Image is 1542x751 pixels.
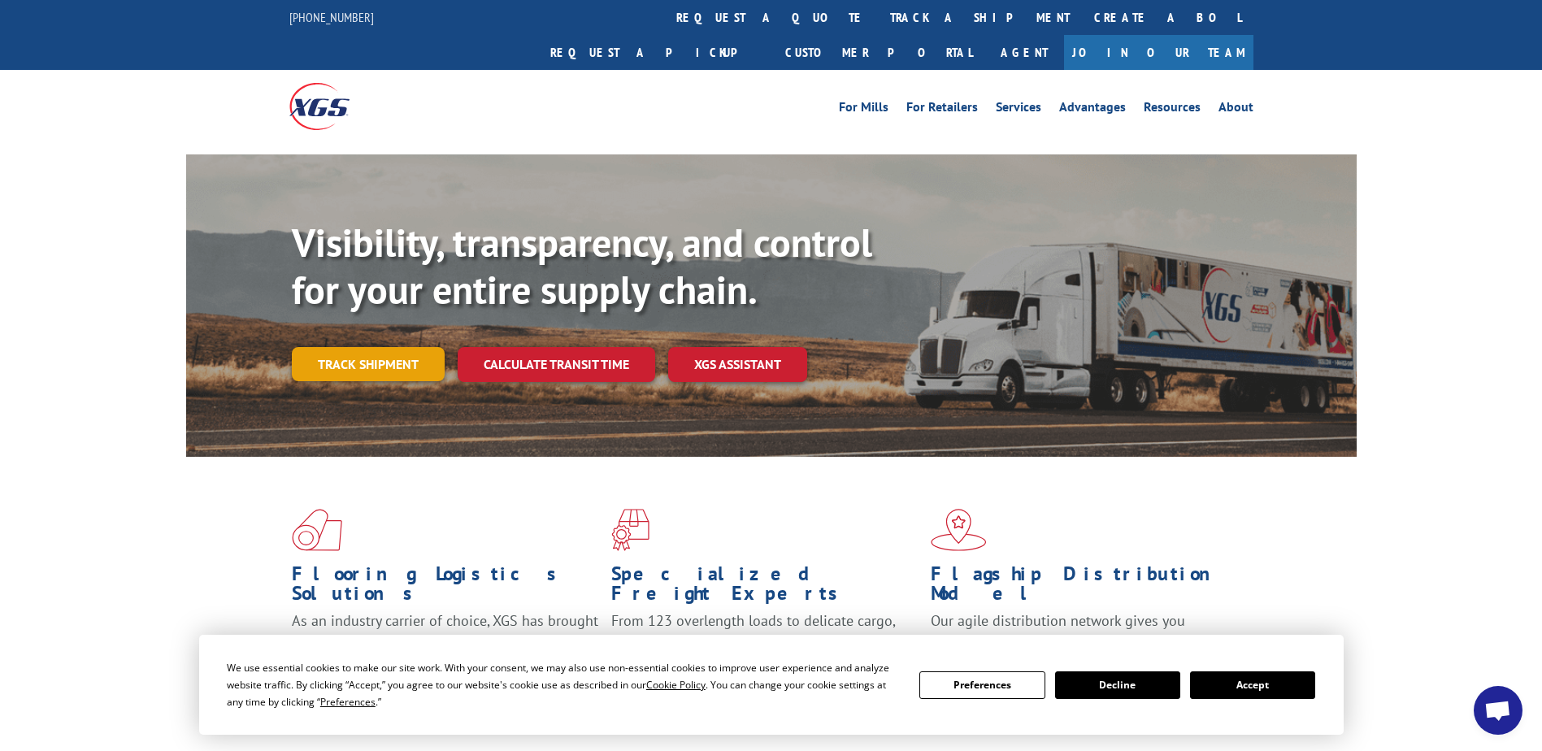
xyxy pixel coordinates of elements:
a: Customer Portal [773,35,984,70]
a: Services [996,101,1041,119]
a: Resources [1144,101,1201,119]
a: Advantages [1059,101,1126,119]
img: xgs-icon-focused-on-flooring-red [611,509,649,551]
span: As an industry carrier of choice, XGS has brought innovation and dedication to flooring logistics... [292,611,598,669]
span: Our agile distribution network gives you nationwide inventory management on demand. [931,611,1230,649]
h1: Flagship Distribution Model [931,564,1238,611]
div: Cookie Consent Prompt [199,635,1344,735]
p: From 123 overlength loads to delicate cargo, our experienced staff knows the best way to move you... [611,611,919,684]
a: Open chat [1474,686,1522,735]
div: We use essential cookies to make our site work. With your consent, we may also use non-essential ... [227,659,900,710]
span: Preferences [320,695,376,709]
h1: Specialized Freight Experts [611,564,919,611]
button: Preferences [919,671,1045,699]
span: Cookie Policy [646,678,706,692]
a: Track shipment [292,347,445,381]
b: Visibility, transparency, and control for your entire supply chain. [292,217,872,315]
a: Agent [984,35,1064,70]
a: Join Our Team [1064,35,1253,70]
a: For Retailers [906,101,978,119]
button: Accept [1190,671,1315,699]
button: Decline [1055,671,1180,699]
a: Calculate transit time [458,347,655,382]
img: xgs-icon-flagship-distribution-model-red [931,509,987,551]
a: [PHONE_NUMBER] [289,9,374,25]
a: XGS ASSISTANT [668,347,807,382]
img: xgs-icon-total-supply-chain-intelligence-red [292,509,342,551]
a: Request a pickup [538,35,773,70]
a: About [1218,101,1253,119]
a: For Mills [839,101,888,119]
h1: Flooring Logistics Solutions [292,564,599,611]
